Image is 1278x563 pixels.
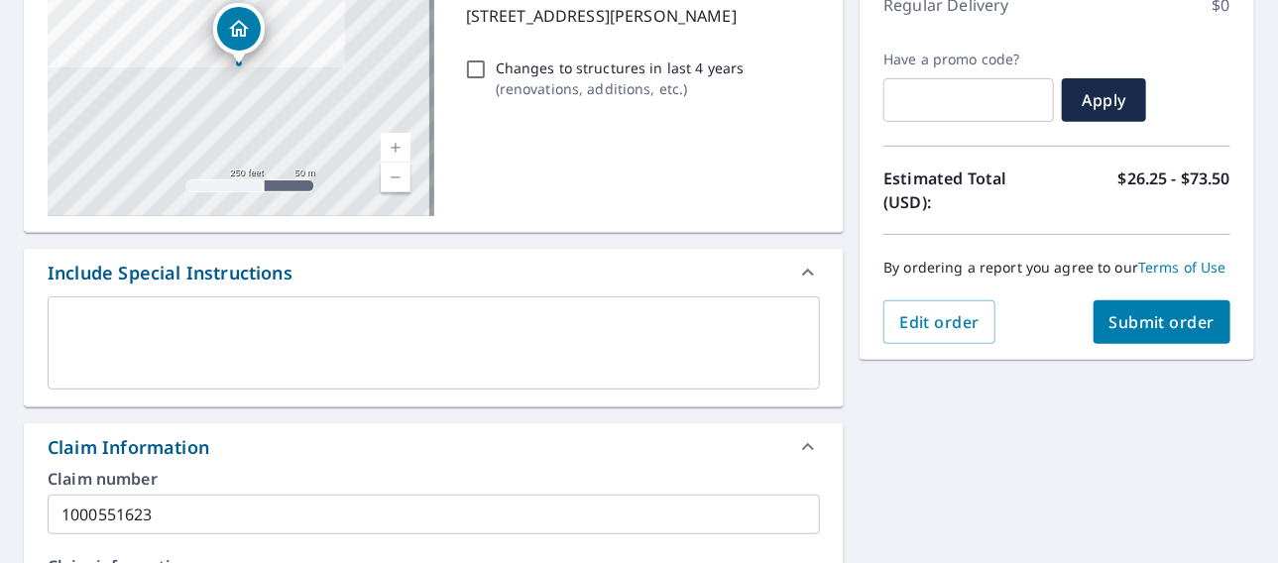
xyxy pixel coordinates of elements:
[48,260,292,286] div: Include Special Instructions
[496,57,745,78] p: Changes to structures in last 4 years
[899,311,980,333] span: Edit order
[381,133,410,163] a: Current Level 17, Zoom In
[1109,311,1216,333] span: Submit order
[883,51,1054,68] label: Have a promo code?
[24,249,844,296] div: Include Special Instructions
[1094,300,1231,344] button: Submit order
[1138,258,1226,277] a: Terms of Use
[1078,89,1130,111] span: Apply
[213,3,265,64] div: Dropped pin, building 1, Residential property, 5315 E Casper Rd Mesa, AZ 85205
[883,259,1230,277] p: By ordering a report you agree to our
[1062,78,1146,122] button: Apply
[1118,167,1230,214] p: $26.25 - $73.50
[48,471,820,487] label: Claim number
[883,167,1057,214] p: Estimated Total (USD):
[24,423,844,471] div: Claim Information
[883,300,995,344] button: Edit order
[496,78,745,99] p: ( renovations, additions, etc. )
[466,4,813,28] p: [STREET_ADDRESS][PERSON_NAME]
[381,163,410,192] a: Current Level 17, Zoom Out
[48,434,209,461] div: Claim Information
